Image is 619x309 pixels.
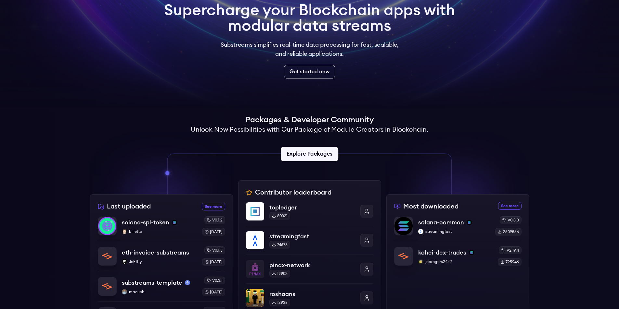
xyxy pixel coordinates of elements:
a: solana-commonsolana-commonsolanastreamingfaststreamingfastv0.3.32609566 [394,216,522,241]
p: solana-common [418,218,464,227]
p: billettc [122,229,197,234]
img: solana-spl-token [98,217,116,235]
a: Get started now [284,65,335,78]
img: substreams-template [98,277,116,295]
img: solana [467,220,472,225]
img: billettc [122,229,127,234]
img: topledger [246,202,264,220]
div: v0.1.2 [204,216,225,224]
img: maoueh [122,289,127,294]
div: [DATE] [202,258,225,266]
a: solana-spl-tokensolana-spl-tokensolanabillettcbillettcv0.1.2[DATE] [98,216,225,241]
div: v0.1.5 [204,246,225,254]
p: JoE11-y [122,259,197,264]
a: See more recently uploaded packages [202,203,225,210]
a: See more most downloaded packages [498,202,522,210]
div: 795946 [498,258,522,266]
p: pinax-network [269,261,355,270]
img: mainnet [185,280,190,285]
img: eth-invoice-substreams [98,247,116,265]
img: solana [172,220,177,225]
div: 12938 [269,299,290,306]
img: kohei-dex-trades [394,247,413,265]
div: 19902 [269,270,290,278]
p: kohei-dex-trades [418,248,466,257]
a: pinax-networkpinax-network19902 [246,255,373,283]
a: Explore Packages [281,147,338,161]
div: [DATE] [202,228,225,236]
p: roshaans [269,290,355,299]
div: [DATE] [202,288,225,296]
p: solana-spl-token [122,218,169,227]
img: streamingfast [418,229,423,234]
a: substreams-templatesubstreams-templatemainnetmaouehmaouehv0.3.1[DATE] [98,271,225,301]
img: streamingfast [246,231,264,249]
div: 2609566 [495,228,522,236]
img: jobrogers2422 [418,259,423,264]
a: streamingfaststreamingfast74673 [246,226,373,255]
div: v2.19.4 [499,246,522,254]
img: roshaans [246,289,264,307]
a: eth-invoice-substreamseth-invoice-substreamsJoE11-yJoE11-yv0.1.5[DATE] [98,241,225,271]
img: pinax-network [246,260,264,278]
p: streamingfast [269,232,355,241]
div: 74673 [269,241,290,249]
div: 80321 [269,212,290,220]
h2: Unlock New Possibilities with Our Package of Module Creators in Blockchain. [191,125,428,134]
p: streamingfast [418,229,490,234]
div: v0.3.1 [204,277,225,284]
p: topledger [269,203,355,212]
div: v0.3.3 [500,216,522,224]
img: solana [469,250,474,255]
img: solana-common [394,217,413,235]
h1: Packages & Developer Community [246,115,374,125]
p: maoueh [122,289,197,294]
p: eth-invoice-substreams [122,248,189,257]
p: jobrogers2422 [418,259,493,264]
a: topledgertopledger80321 [246,202,373,226]
img: JoE11-y [122,259,127,264]
p: Substreams simplifies real-time data processing for fast, scalable, and reliable applications. [216,40,403,58]
h1: Supercharge your Blockchain apps with modular data streams [164,3,455,34]
p: substreams-template [122,278,182,287]
a: kohei-dex-tradeskohei-dex-tradessolanajobrogers2422jobrogers2422v2.19.4795946 [394,241,522,266]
